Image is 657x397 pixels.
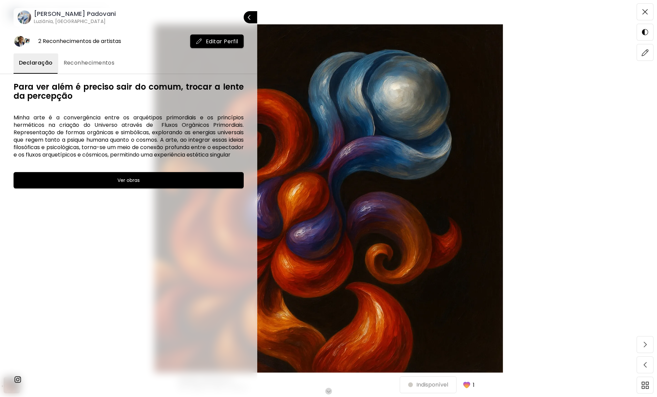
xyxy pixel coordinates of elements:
h6: Luziânia, [GEOGRAPHIC_DATA] [34,18,116,25]
div: 2 Reconhecimentos de artistas [38,38,121,45]
span: Declaração [19,59,53,67]
button: mailEditar Perfil [190,34,244,48]
h6: [PERSON_NAME] Padovani [34,10,116,18]
span: Reconhecimentos [64,59,115,67]
span: Editar Perfil [196,38,238,45]
h6: Ver obras [117,176,140,184]
img: mail [196,38,202,45]
h6: Minha arte é a convergência entre os arquétipos primordiais e os princípios herméticos na criação... [14,114,244,159]
button: Ver obras [14,172,244,188]
img: instagram [14,375,22,383]
h6: Para ver além é preciso sair do comum, trocar a lente da percepção [14,82,244,100]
